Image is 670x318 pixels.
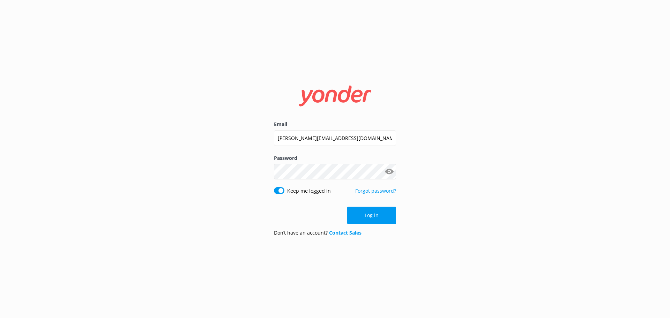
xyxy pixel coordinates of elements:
[329,229,362,236] a: Contact Sales
[347,207,396,224] button: Log in
[274,130,396,146] input: user@emailaddress.com
[274,120,396,128] label: Email
[274,154,396,162] label: Password
[274,229,362,237] p: Don’t have an account?
[382,165,396,179] button: Show password
[355,187,396,194] a: Forgot password?
[287,187,331,195] label: Keep me logged in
